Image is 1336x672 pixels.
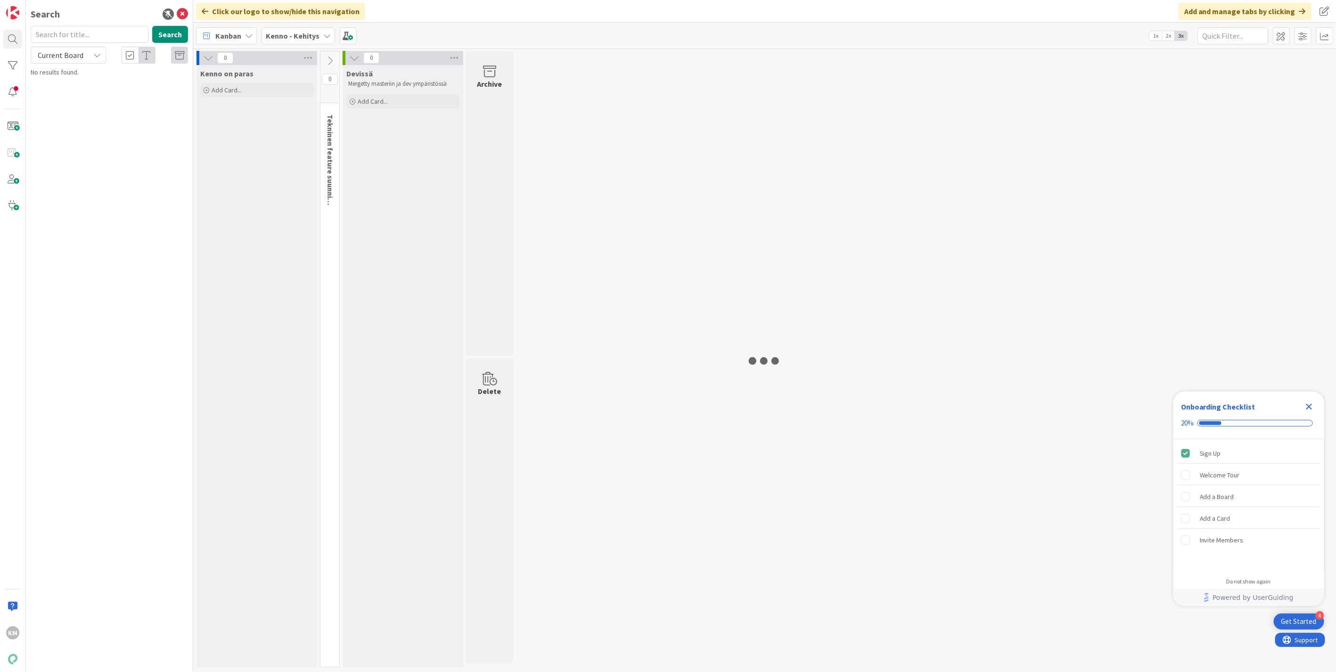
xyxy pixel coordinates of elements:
span: Add Card... [358,97,388,106]
span: Powered by UserGuiding [1213,592,1294,603]
div: Add a Board [1200,491,1234,502]
img: Visit kanbanzone.com [6,6,19,19]
span: Kenno on paras [200,69,254,78]
div: Onboarding Checklist [1181,401,1255,412]
input: Search for title... [31,26,148,43]
p: Mergetty masteriin ja dev ympäristössä [348,80,458,88]
a: Powered by UserGuiding [1178,589,1320,606]
img: avatar [6,653,19,666]
span: Current Board [38,50,83,60]
div: Invite Members is incomplete. [1177,530,1320,550]
span: Devissä [346,69,373,78]
div: Add and manage tabs by clicking [1179,3,1311,20]
div: Close Checklist [1302,399,1317,414]
span: Support [20,1,43,13]
div: Do not show again [1227,578,1271,585]
div: Delete [478,385,501,397]
div: Add a Card is incomplete. [1177,508,1320,529]
span: 0 [322,74,338,85]
div: Checklist progress: 20% [1181,419,1317,427]
div: Search [31,7,60,21]
span: Kanban [215,30,241,41]
span: Tekninen feature suunnittelu ja toteutus [326,115,335,255]
div: No results found. [31,67,188,77]
span: Add Card... [212,86,242,94]
div: Footer [1173,589,1324,606]
span: 1x [1149,31,1162,41]
div: Get Started [1281,617,1317,626]
span: 3x [1175,31,1188,41]
div: Welcome Tour [1200,469,1240,481]
div: Sign Up [1200,448,1221,459]
div: Click our logo to show/hide this navigation [196,3,365,20]
div: Open Get Started checklist, remaining modules: 4 [1274,614,1324,630]
b: Kenno - Kehitys [266,31,320,41]
div: 4 [1316,611,1324,620]
button: Search [152,26,188,43]
div: Add a Card [1200,513,1230,524]
div: Welcome Tour is incomplete. [1177,465,1320,485]
div: KM [6,626,19,639]
div: Archive [477,78,502,90]
span: 0 [363,52,379,64]
span: 2x [1162,31,1175,41]
div: 20% [1181,419,1194,427]
div: Sign Up is complete. [1177,443,1320,464]
span: 0 [217,52,233,64]
input: Quick Filter... [1197,27,1268,44]
div: Invite Members [1200,534,1244,546]
div: Checklist Container [1173,392,1324,606]
div: Add a Board is incomplete. [1177,486,1320,507]
div: Checklist items [1173,439,1324,572]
